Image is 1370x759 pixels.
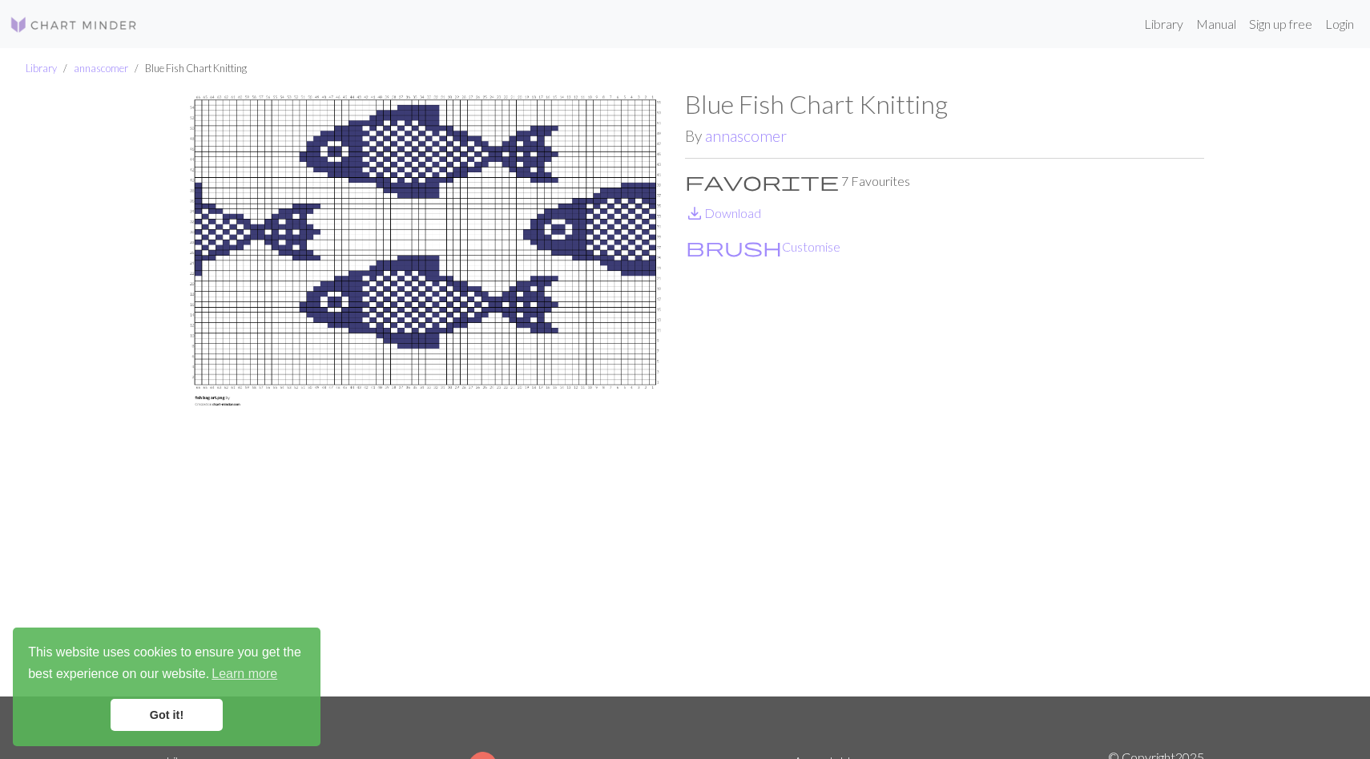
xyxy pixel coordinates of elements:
img: fish bag art.png [166,89,685,696]
a: annascomer [74,62,128,75]
div: cookieconsent [13,628,320,746]
a: Sign up free [1243,8,1319,40]
h2: By [685,127,1204,145]
a: Library [1138,8,1190,40]
a: Library [26,62,57,75]
h1: Blue Fish Chart Knitting [685,89,1204,119]
span: brush [686,236,782,258]
a: DownloadDownload [685,205,761,220]
a: Login [1319,8,1360,40]
a: Manual [1190,8,1243,40]
a: learn more about cookies [209,662,280,686]
i: Customise [686,237,782,256]
a: dismiss cookie message [111,699,223,731]
span: favorite [685,170,839,192]
button: CustomiseCustomise [685,236,841,257]
i: Download [685,204,704,223]
span: This website uses cookies to ensure you get the best experience on our website. [28,643,305,686]
span: save_alt [685,202,704,224]
img: Logo [10,15,138,34]
li: Blue Fish Chart Knitting [128,61,247,76]
a: annascomer [705,127,787,145]
i: Favourite [685,172,839,191]
p: 7 Favourites [685,172,1204,191]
